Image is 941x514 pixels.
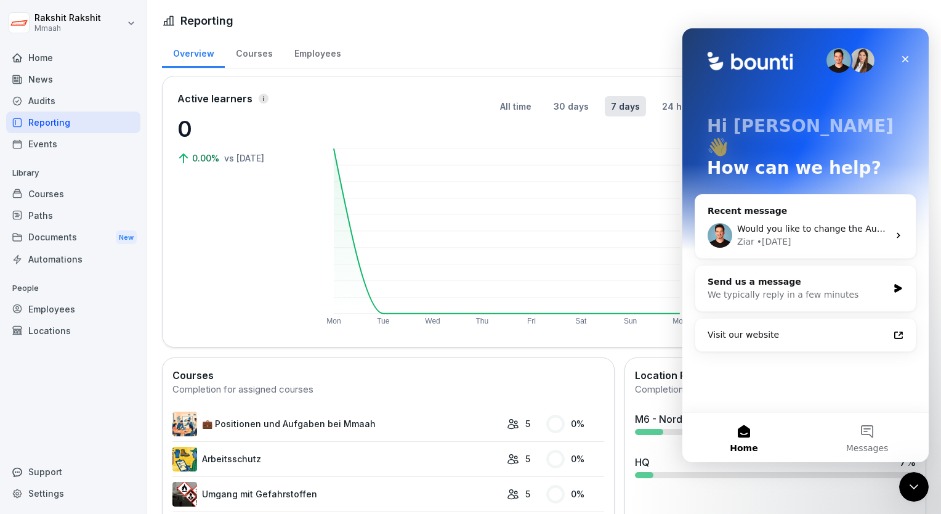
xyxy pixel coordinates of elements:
[172,482,197,507] img: ro33qf0i8ndaw7nkfv0stvse.png
[6,90,140,112] a: Audits
[326,317,341,325] text: Mon
[6,226,140,249] div: Documents
[283,36,352,68] a: Employees
[6,320,140,341] a: Locations
[192,152,222,165] p: 0.00%
[177,112,301,145] p: 0
[635,368,916,383] h2: Location Progress
[682,28,929,462] iframe: Intercom live chat
[6,226,140,249] a: DocumentsNew
[899,472,929,502] iframe: Intercom live chat
[656,96,708,116] button: 24 hours
[225,36,283,68] a: Courses
[546,485,604,504] div: 0 %
[630,407,921,440] a: M6 - Nordbahnhof10%
[6,205,140,226] a: Paths
[116,230,137,245] div: New
[426,317,440,325] text: Wed
[6,248,140,270] a: Automations
[525,487,530,500] p: 5
[546,415,604,433] div: 0 %
[6,112,140,133] a: Reporting
[180,12,233,29] h1: Reporting
[525,417,530,430] p: 5
[494,96,538,116] button: All time
[172,368,604,383] h2: Courses
[6,279,140,298] p: People
[172,447,501,471] a: Arbeitsschutz
[6,461,140,483] div: Support
[635,383,916,397] div: Completion of all assigned courses per location
[527,317,536,325] text: Fri
[635,412,721,426] div: M6 - Nordbahnhof
[576,317,588,325] text: Sat
[55,207,72,220] div: Ziar
[12,237,234,284] div: Send us a messageWe typically reply in a few minutes
[377,317,390,325] text: Tue
[605,96,646,116] button: 7 days
[172,482,501,507] a: Umgang mit Gefahrstoffen
[624,317,637,325] text: Sun
[547,96,595,116] button: 30 days
[34,24,101,33] p: Mmaah
[177,91,252,106] p: Active learners
[635,455,650,470] div: HQ
[164,415,206,424] span: Messages
[630,450,921,483] a: HQ7%
[6,133,140,155] a: Events
[6,47,140,68] a: Home
[172,383,604,397] div: Completion for assigned courses
[6,68,140,90] a: News
[212,20,234,42] div: Close
[172,412,197,436] img: sbiczky0ypw8u257pkl9yxl5.png
[6,298,140,320] a: Employees
[6,163,140,183] p: Library
[18,295,228,318] a: Visit our website
[25,300,206,313] div: Visit our website
[75,207,109,220] div: • [DATE]
[172,447,197,471] img: bgsrfyvhdm6180ponve2jajk.png
[224,152,264,165] p: vs [DATE]
[34,13,101,23] p: Rakshit Rakshit
[6,183,140,205] a: Courses
[673,317,687,325] text: Mon
[47,415,75,424] span: Home
[546,450,604,468] div: 0 %
[172,412,501,436] a: 💼 Positionen und Aufgaben bei Mmaah
[476,317,489,325] text: Thu
[25,247,206,260] div: Send us a message
[525,452,530,465] p: 5
[25,260,206,273] div: We typically reply in a few minutes
[123,385,246,434] button: Messages
[6,483,140,504] a: Settings
[162,36,225,68] a: Overview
